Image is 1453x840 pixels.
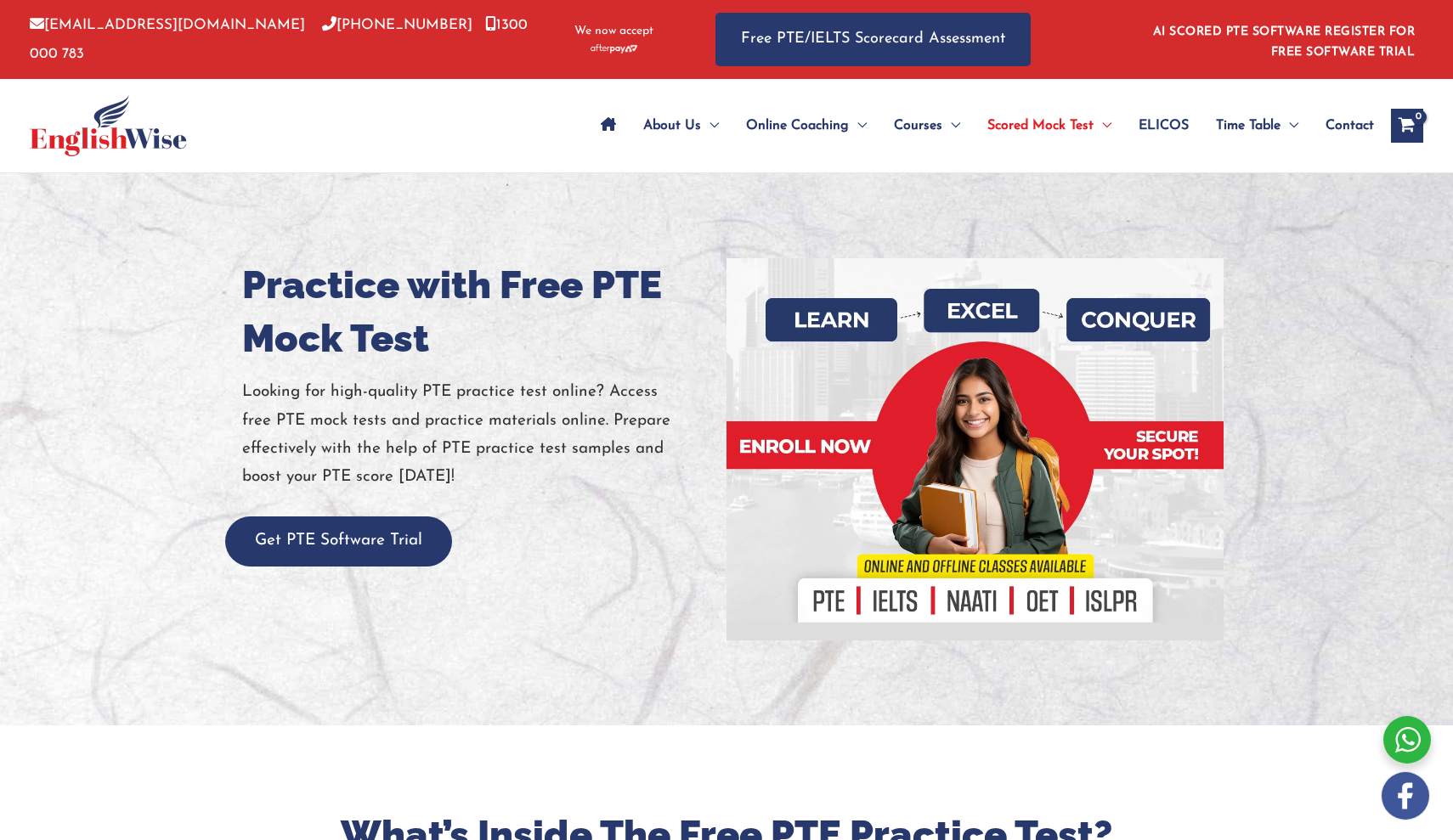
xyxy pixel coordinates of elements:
[974,96,1125,155] a: Scored Mock TestMenu Toggle
[1125,96,1202,155] a: ELICOS
[225,533,452,549] a: Get PTE Software Trial
[1094,96,1111,155] span: Menu Toggle
[715,13,1031,66] a: Free PTE/IELTS Scorecard Assessment
[942,96,960,155] span: Menu Toggle
[849,96,867,155] span: Menu Toggle
[1326,96,1374,155] span: Contact
[987,96,1094,155] span: Scored Mock Test
[643,96,701,155] span: About Us
[242,258,714,365] h1: Practice with Free PTE Mock Test
[587,96,1374,155] nav: Site Navigation: Main Menu
[1216,96,1281,155] span: Time Table
[30,18,528,60] a: 1300 000 783
[1382,772,1429,820] img: white-facebook.png
[1281,96,1298,155] span: Menu Toggle
[30,18,305,32] a: [EMAIL_ADDRESS][DOMAIN_NAME]
[1202,96,1312,155] a: Time TableMenu Toggle
[1153,25,1416,59] a: AI SCORED PTE SOFTWARE REGISTER FOR FREE SOFTWARE TRIAL
[1143,12,1423,67] aside: Header Widget 1
[894,96,942,155] span: Courses
[630,96,732,155] a: About UsMenu Toggle
[1312,96,1374,155] a: Contact
[225,516,452,567] button: Get PTE Software Trial
[732,96,880,155] a: Online CoachingMenu Toggle
[30,95,187,156] img: cropped-ew-logo
[701,96,719,155] span: Menu Toggle
[242,378,714,491] p: Looking for high-quality PTE practice test online? Access free PTE mock tests and practice materi...
[591,44,637,54] img: Afterpay-Logo
[1139,96,1189,155] span: ELICOS
[880,96,974,155] a: CoursesMenu Toggle
[1391,109,1423,143] a: View Shopping Cart, empty
[322,18,472,32] a: [PHONE_NUMBER]
[746,96,849,155] span: Online Coaching
[574,23,653,40] span: We now accept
